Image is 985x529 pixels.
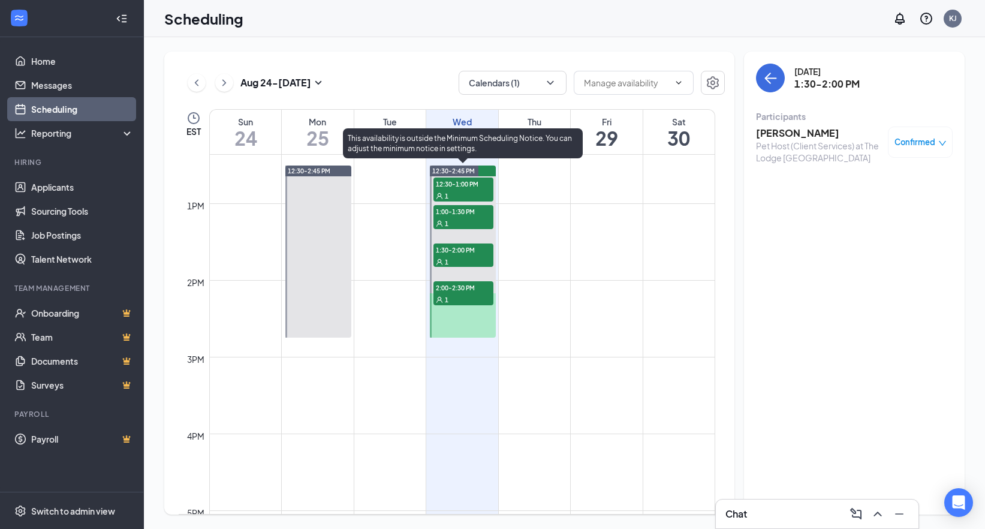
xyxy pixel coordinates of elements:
[499,110,571,154] a: August 28, 2025
[794,77,860,91] h3: 1:30-2:00 PM
[944,488,973,517] div: Open Intercom Messenger
[282,116,354,128] div: Mon
[31,349,134,373] a: DocumentsCrown
[706,76,720,90] svg: Settings
[354,116,426,128] div: Tue
[459,71,567,95] button: Calendars (1)ChevronDown
[185,199,207,212] div: 1pm
[185,506,207,519] div: 5pm
[584,76,669,89] input: Manage availability
[849,507,863,521] svg: ComposeMessage
[499,128,571,148] h1: 28
[13,12,25,24] svg: WorkstreamLogo
[433,281,493,293] span: 2:00-2:30 PM
[445,192,448,200] span: 1
[643,116,715,128] div: Sat
[643,128,715,148] h1: 30
[185,353,207,366] div: 3pm
[354,128,426,148] h1: 26
[14,157,131,167] div: Hiring
[14,127,26,139] svg: Analysis
[31,73,134,97] a: Messages
[426,128,498,148] h1: 27
[31,301,134,325] a: OnboardingCrown
[433,205,493,217] span: 1:00-1:30 PM
[893,11,907,26] svg: Notifications
[426,116,498,128] div: Wed
[215,74,233,92] button: ChevronRight
[31,49,134,73] a: Home
[445,220,448,228] span: 1
[14,283,131,293] div: Team Management
[847,504,866,524] button: ComposeMessage
[892,507,906,521] svg: Minimize
[426,110,498,154] a: August 27, 2025
[210,128,281,148] h1: 24
[185,276,207,289] div: 2pm
[31,247,134,271] a: Talent Network
[31,373,134,397] a: SurveysCrown
[191,76,203,90] svg: ChevronLeft
[185,429,207,443] div: 4pm
[31,427,134,451] a: PayrollCrown
[571,110,643,154] a: August 29, 2025
[432,167,475,175] span: 12:30-2:45 PM
[288,167,330,175] span: 12:30-2:45 PM
[31,325,134,349] a: TeamCrown
[186,111,201,125] svg: Clock
[31,127,134,139] div: Reporting
[544,77,556,89] svg: ChevronDown
[571,128,643,148] h1: 29
[354,110,426,154] a: August 26, 2025
[794,65,860,77] div: [DATE]
[894,136,935,148] span: Confirmed
[756,140,882,164] div: Pet Host (Client Services) at The Lodge [GEOGRAPHIC_DATA]
[756,64,785,92] button: back-button
[763,71,778,85] svg: ArrowLeft
[938,139,947,148] span: down
[445,258,448,266] span: 1
[240,76,311,89] h3: Aug 24 - [DATE]
[282,110,354,154] a: August 25, 2025
[756,127,882,140] h3: [PERSON_NAME]
[14,505,26,517] svg: Settings
[116,13,128,25] svg: Collapse
[868,504,887,524] button: ChevronUp
[31,175,134,199] a: Applicants
[210,116,281,128] div: Sun
[436,296,443,303] svg: User
[311,76,326,90] svg: SmallChevronDown
[890,504,909,524] button: Minimize
[343,128,583,158] div: This availability is outside the Minimum Scheduling Notice. You can adjust the minimum notice in ...
[188,74,206,92] button: ChevronLeft
[31,199,134,223] a: Sourcing Tools
[919,11,933,26] svg: QuestionInfo
[31,223,134,247] a: Job Postings
[436,193,443,200] svg: User
[31,97,134,121] a: Scheduling
[186,125,201,137] span: EST
[436,259,443,266] svg: User
[433,244,493,256] span: 1:30-2:00 PM
[14,409,131,419] div: Payroll
[571,116,643,128] div: Fri
[210,110,281,154] a: August 24, 2025
[674,78,683,88] svg: ChevronDown
[218,76,230,90] svg: ChevronRight
[164,8,243,29] h1: Scheduling
[870,507,885,521] svg: ChevronUp
[756,110,953,122] div: Participants
[949,13,957,23] div: KJ
[433,178,493,190] span: 12:30-1:00 PM
[282,128,354,148] h1: 25
[31,505,115,517] div: Switch to admin view
[499,116,571,128] div: Thu
[445,296,448,304] span: 1
[701,71,725,95] button: Settings
[436,220,443,227] svg: User
[643,110,715,154] a: August 30, 2025
[725,507,747,521] h3: Chat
